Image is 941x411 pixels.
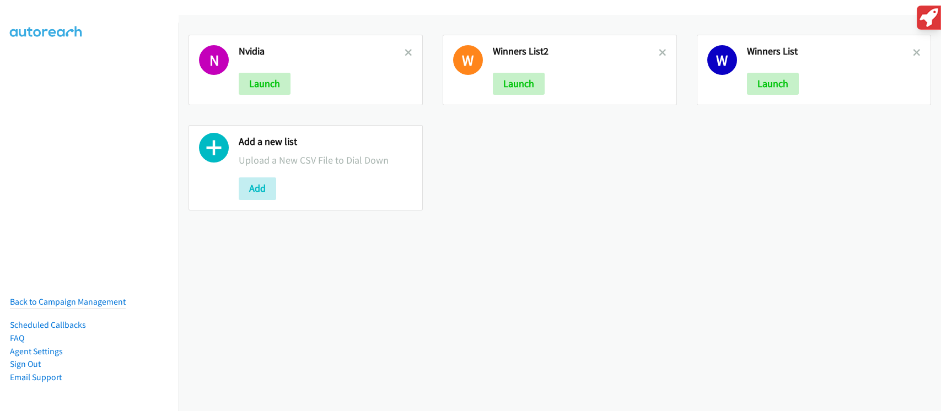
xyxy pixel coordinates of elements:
[10,346,63,356] a: Agent Settings
[493,73,545,95] button: Launch
[239,45,405,58] h2: Nvidia
[10,372,62,382] a: Email Support
[707,45,737,75] h1: W
[10,333,24,343] a: FAQ
[747,73,799,95] button: Launch
[239,177,276,199] button: Add
[10,296,126,307] a: Back to Campaign Management
[747,45,913,58] h2: Winners List
[493,45,659,58] h2: Winners List2
[239,153,412,167] p: Upload a New CSV File to Dial Down
[239,136,412,148] h2: Add a new list
[453,45,483,75] h1: W
[10,320,86,330] a: Scheduled Callbacks
[199,45,229,75] h1: N
[10,359,41,369] a: Sign Out
[239,73,291,95] button: Launch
